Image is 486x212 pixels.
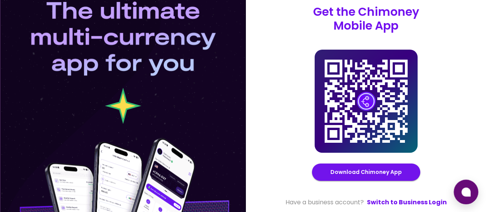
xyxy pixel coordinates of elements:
button: Download Chimoney App [312,164,420,181]
p: Get the Chimoney Mobile App [313,5,419,33]
a: Download Chimoney App [330,167,402,177]
span: Have a business account? [285,198,364,207]
a: Switch to Business Login [367,198,447,207]
button: Open chat window [454,180,478,204]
